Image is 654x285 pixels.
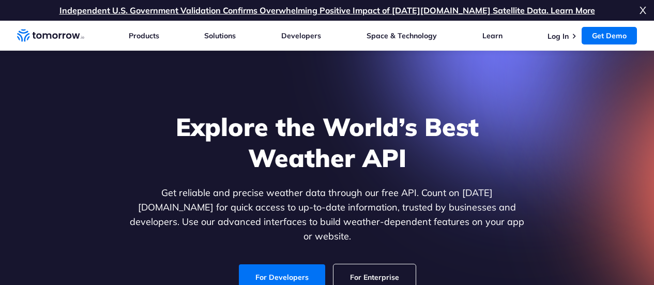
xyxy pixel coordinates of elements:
p: Get reliable and precise weather data through our free API. Count on [DATE][DOMAIN_NAME] for quic... [128,186,527,244]
a: Learn [482,31,503,40]
a: Log In [547,32,569,41]
a: Products [129,31,159,40]
a: Space & Technology [367,31,437,40]
a: Independent U.S. Government Validation Confirms Overwhelming Positive Impact of [DATE][DOMAIN_NAM... [59,5,595,16]
h1: Explore the World’s Best Weather API [128,111,527,173]
a: Developers [281,31,321,40]
a: Home link [17,28,84,43]
a: Get Demo [582,27,637,44]
a: Solutions [204,31,236,40]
